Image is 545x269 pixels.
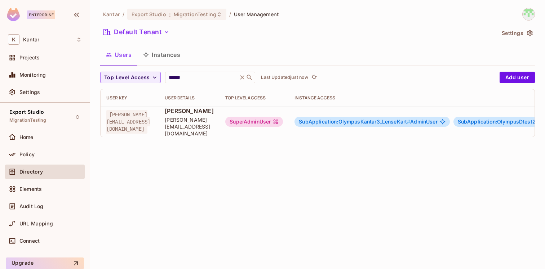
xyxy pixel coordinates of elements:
span: Projects [19,55,40,60]
p: Last Updated just now [261,75,308,80]
div: SuperAdminUser [225,117,283,127]
button: Upgrade [6,257,84,269]
span: AdminUser [299,119,437,125]
span: MigrationTesting [9,117,46,123]
span: Connect [19,238,40,244]
span: Click to refresh data [308,73,318,82]
span: Directory [19,169,43,175]
button: refresh [310,73,318,82]
img: Devesh.Kumar@Kantar.com [523,8,535,20]
button: Add user [500,72,535,83]
span: [PERSON_NAME] [165,107,214,115]
span: Export Studio [9,109,44,115]
li: / [229,11,231,18]
li: / [123,11,124,18]
span: : [169,12,171,17]
span: [PERSON_NAME][EMAIL_ADDRESS][DOMAIN_NAME] [165,116,214,137]
span: URL Mapping [19,221,53,227]
span: Home [19,134,34,140]
span: K [8,34,19,45]
span: [PERSON_NAME][EMAIL_ADDRESS][DOMAIN_NAME] [106,110,150,134]
span: refresh [311,74,317,81]
button: Settings [499,27,535,39]
span: Audit Log [19,203,43,209]
img: SReyMgAAAABJRU5ErkJggg== [7,8,20,21]
button: Default Tenant [100,26,172,38]
span: Export Studio [132,11,166,18]
span: User Management [234,11,279,18]
span: Top Level Access [104,73,150,82]
span: Settings [19,89,40,95]
span: Workspace: Kantar [23,37,39,42]
span: # [407,118,410,125]
div: User Key [106,95,153,101]
button: Users [100,46,137,64]
span: Monitoring [19,72,46,78]
div: Enterprise [27,10,55,19]
span: Elements [19,186,42,192]
button: Instances [137,46,186,64]
span: MigrationTesting [174,11,216,18]
span: Policy [19,152,35,157]
div: Top Level Access [225,95,283,101]
span: the active workspace [103,11,120,18]
div: User Details [165,95,214,101]
span: SubApplication:OlympusKantar3_LenseKart [299,118,410,125]
button: Top Level Access [100,72,161,83]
